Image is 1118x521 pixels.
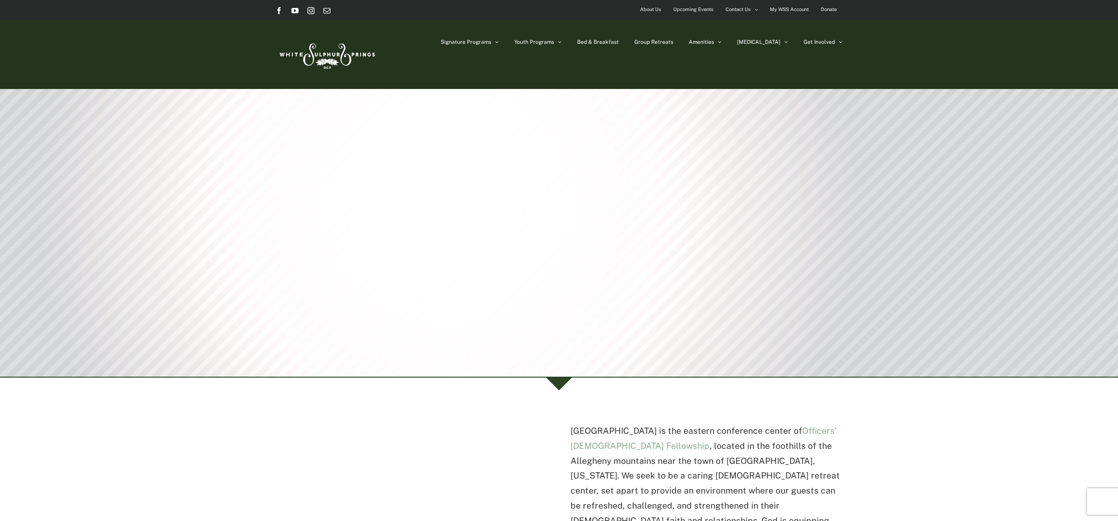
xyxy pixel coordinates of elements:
a: Officers’ [DEMOGRAPHIC_DATA] Fellowship [571,426,836,451]
a: Email [323,7,330,14]
span: Upcoming Events [673,3,714,16]
a: Group Retreats [634,20,673,64]
span: My WSS Account [770,3,809,16]
a: Facebook [276,7,283,14]
nav: Main Menu [441,20,842,64]
a: Youth Programs [514,20,562,64]
a: Get Involved [804,20,842,64]
span: Donate [821,3,837,16]
a: Signature Programs [441,20,499,64]
span: Group Retreats [634,39,673,45]
span: Bed & Breakfast [577,39,619,45]
a: Amenities [689,20,722,64]
a: Bed & Breakfast [577,20,619,64]
span: About Us [640,3,661,16]
img: White Sulphur Springs Logo [276,34,377,75]
a: [MEDICAL_DATA] [737,20,788,64]
span: Youth Programs [514,39,554,45]
span: Contact Us [726,3,751,16]
span: Amenities [689,39,714,45]
a: YouTube [291,7,299,14]
span: Signature Programs [441,39,491,45]
span: [MEDICAL_DATA] [737,39,780,45]
a: Instagram [307,7,314,14]
span: Get Involved [804,39,835,45]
